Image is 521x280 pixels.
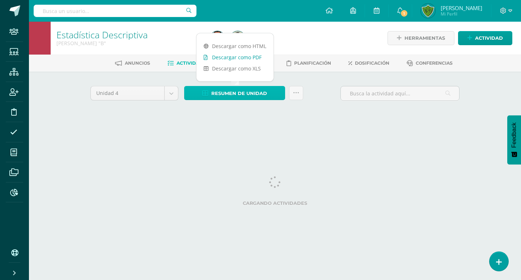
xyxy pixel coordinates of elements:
a: Anuncios [115,57,150,69]
label: Cargando actividades [90,201,459,206]
span: Dosificación [355,60,389,66]
a: Descargar como PDF [196,52,274,63]
a: Descargar como HTML [196,40,274,52]
img: fe380b2d4991993556c9ea662cc53567.png [210,31,225,46]
img: 9b40464cb3c339ba35e574c8db1485a8.png [230,31,245,46]
button: Feedback - Mostrar encuesta [507,115,521,164]
span: 1 [400,9,408,17]
span: Resumen de unidad [211,87,267,100]
a: Estadística Descriptiva [56,29,148,41]
span: Planificación [294,60,331,66]
a: Unidad 4 [91,86,178,100]
span: Unidad 4 [96,86,159,100]
span: Actividades [177,60,208,66]
img: a027cb2715fc0bed0e3d53f9a5f0b33d.png [421,4,435,18]
span: Conferencias [416,60,453,66]
div: Quinto Bachillerato 'B' [56,40,202,47]
span: Mi Perfil [441,11,482,17]
a: Planificación [287,57,331,69]
a: Conferencias [407,57,453,69]
a: Actividad [458,31,512,45]
h1: Estadística Descriptiva [56,30,202,40]
a: Actividades [168,57,208,69]
span: Feedback [511,122,517,148]
a: Herramientas [387,31,454,45]
span: Anuncios [125,60,150,66]
input: Busca un usuario... [34,5,196,17]
a: Dosificación [348,57,389,69]
a: Resumen de unidad [184,86,285,100]
input: Busca la actividad aquí... [341,86,459,100]
a: Descargar como XLS [196,63,274,74]
span: [PERSON_NAME] [441,4,482,12]
span: Herramientas [404,31,445,45]
span: Actividad [475,31,503,45]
